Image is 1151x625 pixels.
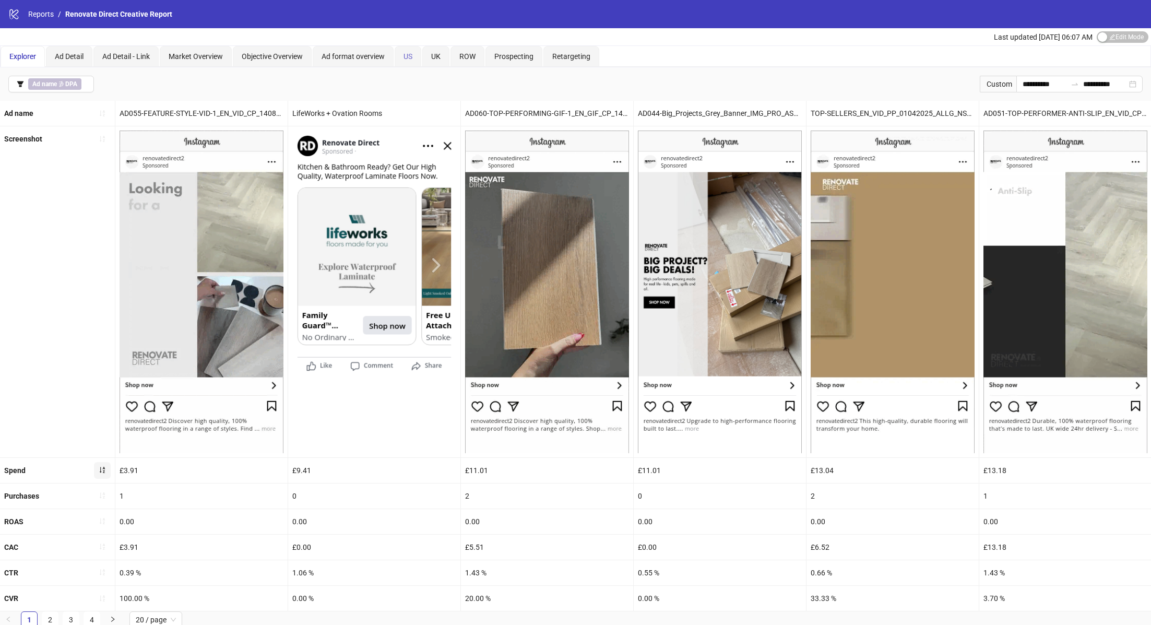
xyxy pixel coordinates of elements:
[431,52,441,61] span: UK
[634,586,806,611] div: 0.00 %
[28,78,81,90] span: ∌
[980,76,1016,92] div: Custom
[634,484,806,509] div: 0
[4,109,33,117] b: Ad name
[26,8,56,20] a: Reports
[461,484,633,509] div: 2
[120,131,283,453] img: Screenshot 120230456405010721
[288,484,460,509] div: 0
[288,586,460,611] div: 0.00 %
[634,458,806,483] div: £11.01
[292,131,456,374] img: Screenshot 120214356703120721
[461,509,633,534] div: 0.00
[994,33,1093,41] span: Last updated [DATE] 06:07 AM
[4,594,18,603] b: CVR
[461,458,633,483] div: £11.01
[58,8,61,20] li: /
[806,586,979,611] div: 33.33 %
[8,76,94,92] button: Ad name ∌ DPA
[638,131,802,453] img: Screenshot 120230407873180721
[1071,80,1079,88] span: to
[4,492,39,500] b: Purchases
[99,569,106,576] span: sort-ascending
[99,517,106,525] span: sort-ascending
[115,535,288,560] div: £3.91
[115,586,288,611] div: 100.00 %
[552,52,590,61] span: Retargeting
[465,131,629,453] img: Screenshot 120230456057350721
[115,560,288,585] div: 0.39 %
[288,560,460,585] div: 1.06 %
[4,135,42,143] b: Screenshot
[4,543,18,551] b: CAC
[461,560,633,585] div: 1.43 %
[806,535,979,560] div: £6.52
[65,80,77,88] b: DPA
[806,560,979,585] div: 0.66 %
[288,535,460,560] div: £0.00
[983,131,1147,453] img: Screenshot 120230407642960721
[17,80,24,88] span: filter
[5,616,11,622] span: left
[806,484,979,509] div: 2
[242,52,303,61] span: Objective Overview
[115,484,288,509] div: 1
[322,52,385,61] span: Ad format overview
[634,535,806,560] div: £0.00
[99,492,106,499] span: sort-ascending
[102,52,150,61] span: Ad Detail - Link
[55,52,84,61] span: Ad Detail
[634,509,806,534] div: 0.00
[288,509,460,534] div: 0.00
[811,131,975,453] img: Screenshot 120230408633090721
[99,135,106,143] span: sort-ascending
[115,458,288,483] div: £3.91
[99,110,106,117] span: sort-ascending
[634,101,806,126] div: AD044-Big_Projects_Grey_Banner_IMG_PRO_ASC_EN_IMG_PP_25072025_ALLG_CC_None_None_ - Copy
[65,10,172,18] span: Renovate Direct Creative Report
[494,52,533,61] span: Prospecting
[288,458,460,483] div: £9.41
[806,509,979,534] div: 0.00
[461,586,633,611] div: 20.00 %
[9,52,36,61] span: Explorer
[99,595,106,602] span: sort-ascending
[461,535,633,560] div: £5.51
[4,517,23,526] b: ROAS
[1071,80,1079,88] span: swap-right
[634,560,806,585] div: 0.55 %
[806,458,979,483] div: £13.04
[404,52,412,61] span: US
[99,543,106,550] span: sort-ascending
[459,52,476,61] span: ROW
[169,52,223,61] span: Market Overview
[288,101,460,126] div: LifeWorks + Ovation Rooms
[115,101,288,126] div: AD055-FEATURE-STYLE-VID-1_EN_VID_CP_14082025_ALLG_CC_None_None_
[4,569,18,577] b: CTR
[110,616,116,622] span: right
[99,466,106,474] span: sort-ascending
[115,509,288,534] div: 0.00
[4,466,26,475] b: Spend
[806,101,979,126] div: TOP-SELLERS_EN_VID_PP_01042025_ALLG_NSE_None_USP13_ - Copy
[32,80,57,88] b: Ad name
[461,101,633,126] div: AD060-TOP-PERFORMING-GIF-1_EN_GIF_CP_14082025_ALLG_CC_None_None_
